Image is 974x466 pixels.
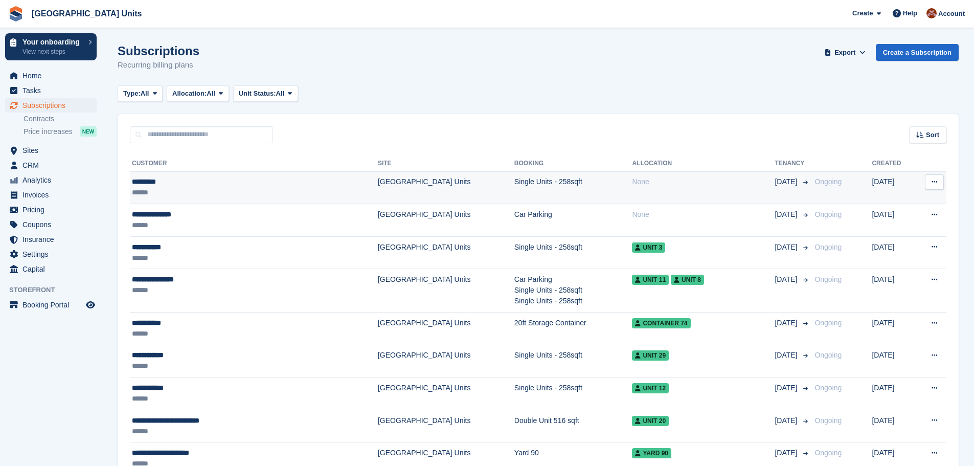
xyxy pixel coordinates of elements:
[872,313,915,345] td: [DATE]
[814,210,842,218] span: Ongoing
[632,383,669,393] span: Unit 12
[167,85,229,102] button: Allocation: All
[814,275,842,283] span: Ongoing
[926,130,939,140] span: Sort
[775,156,810,172] th: Tenancy
[5,69,97,83] a: menu
[632,209,775,220] div: None
[22,83,84,98] span: Tasks
[632,242,665,253] span: Unit 3
[9,285,102,295] span: Storefront
[814,243,842,251] span: Ongoing
[22,298,84,312] span: Booking Portal
[5,247,97,261] a: menu
[814,449,842,457] span: Ongoing
[514,269,632,313] td: Car Parking Single Units - 258sqft Single Units - 258sqft
[872,156,915,172] th: Created
[130,156,378,172] th: Customer
[632,318,690,328] span: Container 74
[5,232,97,247] a: menu
[378,313,514,345] td: [GEOGRAPHIC_DATA] Units
[814,351,842,359] span: Ongoing
[5,143,97,158] a: menu
[814,416,842,425] span: Ongoing
[378,236,514,269] td: [GEOGRAPHIC_DATA] Units
[775,318,799,328] span: [DATE]
[22,203,84,217] span: Pricing
[22,262,84,276] span: Capital
[22,69,84,83] span: Home
[775,383,799,393] span: [DATE]
[22,217,84,232] span: Coupons
[814,319,842,327] span: Ongoing
[378,156,514,172] th: Site
[5,83,97,98] a: menu
[5,188,97,202] a: menu
[514,410,632,442] td: Double Unit 516 sqft
[22,232,84,247] span: Insurance
[118,59,199,71] p: Recurring billing plans
[938,9,965,19] span: Account
[514,204,632,237] td: Car Parking
[872,345,915,378] td: [DATE]
[775,274,799,285] span: [DATE]
[378,171,514,204] td: [GEOGRAPHIC_DATA] Units
[872,171,915,204] td: [DATE]
[378,204,514,237] td: [GEOGRAPHIC_DATA] Units
[24,114,97,124] a: Contracts
[80,126,97,137] div: NEW
[5,262,97,276] a: menu
[5,217,97,232] a: menu
[514,236,632,269] td: Single Units - 258sqft
[5,173,97,187] a: menu
[276,88,285,99] span: All
[671,275,704,285] span: Unit 8
[775,242,799,253] span: [DATE]
[775,415,799,426] span: [DATE]
[514,313,632,345] td: 20ft Storage Container
[22,38,83,46] p: Your onboarding
[5,33,97,60] a: Your onboarding View next steps
[24,127,73,137] span: Price increases
[123,88,141,99] span: Type:
[84,299,97,311] a: Preview store
[22,158,84,172] span: CRM
[378,269,514,313] td: [GEOGRAPHIC_DATA] Units
[22,247,84,261] span: Settings
[239,88,276,99] span: Unit Status:
[514,171,632,204] td: Single Units - 258sqft
[5,158,97,172] a: menu
[775,209,799,220] span: [DATE]
[378,378,514,410] td: [GEOGRAPHIC_DATA] Units
[872,410,915,442] td: [DATE]
[233,85,298,102] button: Unit Status: All
[632,156,775,172] th: Allocation
[514,345,632,378] td: Single Units - 258sqft
[872,378,915,410] td: [DATE]
[22,47,83,56] p: View next steps
[632,448,671,458] span: Yard 90
[207,88,215,99] span: All
[378,345,514,378] td: [GEOGRAPHIC_DATA] Units
[22,188,84,202] span: Invoices
[632,275,669,285] span: Unit 11
[903,8,917,18] span: Help
[823,44,868,61] button: Export
[5,98,97,113] a: menu
[834,48,855,58] span: Export
[775,350,799,361] span: [DATE]
[378,410,514,442] td: [GEOGRAPHIC_DATA] Units
[22,143,84,158] span: Sites
[632,416,669,426] span: Unit 20
[8,6,24,21] img: stora-icon-8386f47178a22dfd0bd8f6a31ec36ba5ce8667c1dd55bd0f319d3a0aa187defe.svg
[22,173,84,187] span: Analytics
[22,98,84,113] span: Subscriptions
[876,44,959,61] a: Create a Subscription
[872,236,915,269] td: [DATE]
[118,44,199,58] h1: Subscriptions
[632,350,669,361] span: Unit 29
[814,177,842,186] span: Ongoing
[141,88,149,99] span: All
[5,298,97,312] a: menu
[872,204,915,237] td: [DATE]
